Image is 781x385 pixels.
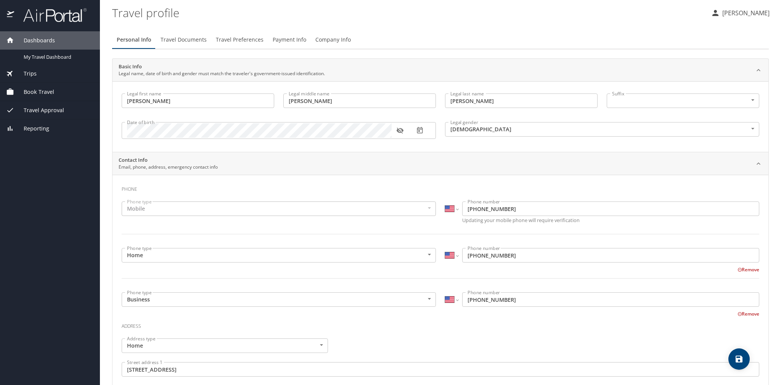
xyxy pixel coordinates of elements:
[216,35,264,45] span: Travel Preferences
[708,6,773,20] button: [PERSON_NAME]
[112,1,705,24] h1: Travel profile
[122,338,328,353] div: Home
[14,36,55,45] span: Dashboards
[273,35,306,45] span: Payment Info
[122,318,759,331] h3: Address
[117,35,151,45] span: Personal Info
[122,292,436,307] div: Business
[119,70,325,77] p: Legal name, date of birth and gender must match the traveler's government-issued identification.
[119,164,218,171] p: Email, phone, address, emergency contact info
[445,122,759,137] div: [DEMOGRAPHIC_DATA]
[315,35,351,45] span: Company Info
[112,81,768,152] div: Basic InfoLegal name, date of birth and gender must match the traveler's government-issued identi...
[7,8,15,23] img: icon-airportal.png
[728,348,750,370] button: save
[112,152,768,175] div: Contact InfoEmail, phone, address, emergency contact info
[14,88,54,96] span: Book Travel
[112,59,768,82] div: Basic InfoLegal name, date of birth and gender must match the traveler's government-issued identi...
[14,106,64,114] span: Travel Approval
[122,201,436,216] div: Mobile
[24,53,91,61] span: My Travel Dashboard
[161,35,207,45] span: Travel Documents
[720,8,770,18] p: [PERSON_NAME]
[607,93,759,108] div: ​
[15,8,87,23] img: airportal-logo.png
[14,124,49,133] span: Reporting
[119,63,325,71] h2: Basic Info
[738,311,759,317] button: Remove
[119,156,218,164] h2: Contact Info
[14,69,37,78] span: Trips
[462,218,759,223] p: Updating your mobile phone will require verification
[122,181,759,194] h3: Phone
[122,248,436,263] div: Home
[112,31,769,49] div: Profile
[738,266,759,273] button: Remove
